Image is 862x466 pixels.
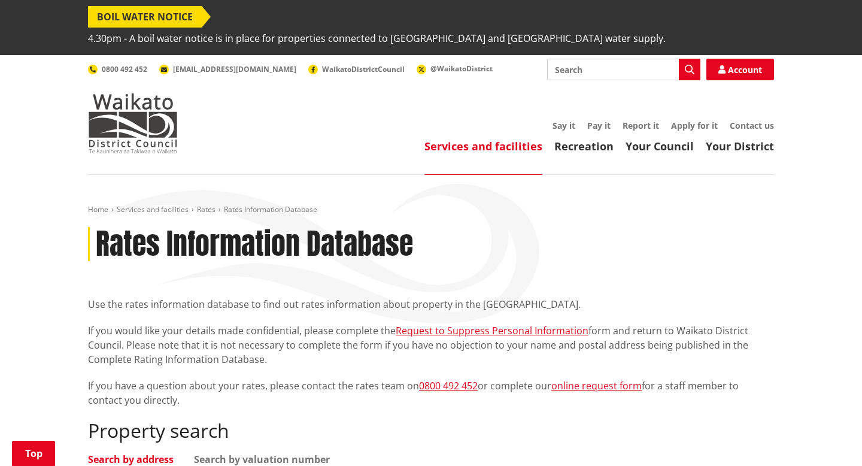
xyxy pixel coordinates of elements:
a: WaikatoDistrictCouncil [308,64,405,74]
span: Rates Information Database [224,204,317,214]
input: Search input [547,59,700,80]
a: Rates [197,204,215,214]
a: Home [88,204,108,214]
h2: Property search [88,419,774,442]
a: Top [12,441,55,466]
a: [EMAIL_ADDRESS][DOMAIN_NAME] [159,64,296,74]
a: Your District [706,139,774,153]
span: 4.30pm - A boil water notice is in place for properties connected to [GEOGRAPHIC_DATA] and [GEOGR... [88,28,666,49]
a: Apply for it [671,120,718,131]
a: Request to Suppress Personal Information [396,324,588,337]
a: Contact us [730,120,774,131]
a: 0800 492 452 [88,64,147,74]
a: Recreation [554,139,614,153]
a: Search by address [88,455,174,464]
img: Waikato District Council - Te Kaunihera aa Takiwaa o Waikato [88,93,178,153]
p: If you would like your details made confidential, please complete the form and return to Waikato ... [88,323,774,367]
a: Report it [623,120,659,131]
nav: breadcrumb [88,205,774,215]
a: @WaikatoDistrict [417,63,493,74]
a: Your Council [626,139,694,153]
p: If you have a question about your rates, please contact the rates team on or complete our for a s... [88,379,774,407]
h1: Rates Information Database [96,227,413,262]
span: [EMAIL_ADDRESS][DOMAIN_NAME] [173,64,296,74]
a: Pay it [587,120,611,131]
a: Account [706,59,774,80]
a: Search by valuation number [194,455,330,464]
p: Use the rates information database to find out rates information about property in the [GEOGRAPHI... [88,297,774,311]
a: online request form [551,379,642,392]
span: @WaikatoDistrict [430,63,493,74]
span: BOIL WATER NOTICE [88,6,202,28]
a: Services and facilities [117,204,189,214]
span: WaikatoDistrictCouncil [322,64,405,74]
a: 0800 492 452 [419,379,478,392]
a: Services and facilities [424,139,542,153]
span: 0800 492 452 [102,64,147,74]
a: Say it [553,120,575,131]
